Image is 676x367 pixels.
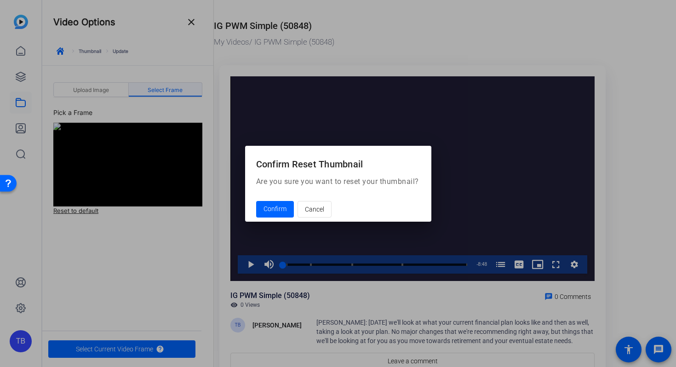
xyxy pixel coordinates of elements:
[245,146,431,176] h2: Confirm Reset Thumbnail
[298,201,332,218] button: Cancel
[256,201,294,218] button: Confirm
[256,177,419,186] span: Are you sure you want to reset your thumbnail?
[305,201,324,218] span: Cancel
[264,204,286,214] span: Confirm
